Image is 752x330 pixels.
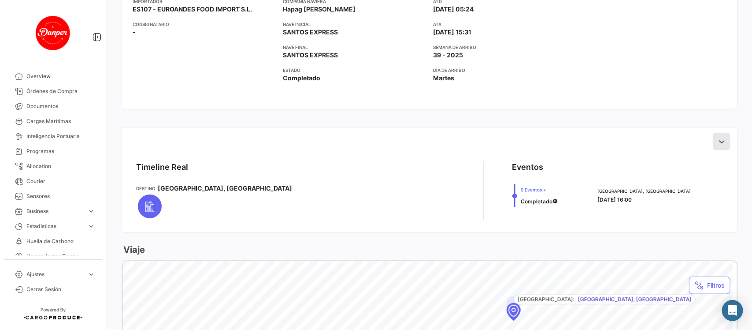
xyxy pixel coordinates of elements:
[283,44,426,51] app-card-info-title: Nave final
[26,192,95,200] span: Sensores
[7,69,99,84] a: Overview
[26,147,95,155] span: Programas
[26,102,95,110] span: Documentos
[433,28,472,37] span: [DATE] 15:31
[26,222,84,230] span: Estadísticas
[122,244,145,256] h3: Viaje
[133,21,276,28] app-card-info-title: Consignatario
[158,184,292,193] span: [GEOGRAPHIC_DATA], [GEOGRAPHIC_DATA]
[597,187,691,195] span: [GEOGRAPHIC_DATA], [GEOGRAPHIC_DATA]
[26,177,95,185] span: Courier
[26,285,95,293] span: Cerrar Sesión
[7,99,99,114] a: Documentos
[433,44,577,51] app-card-info-title: Semana de Arribo
[87,207,95,215] span: expand_more
[136,185,156,192] app-card-info-title: Destino
[283,51,338,60] span: SANTOS EXPRESS
[26,117,95,125] span: Cargas Marítimas
[26,237,95,245] span: Huella de Carbono
[133,5,252,14] span: ES107 - EUROANDES FOOD IMPORT S.L.
[283,67,426,74] app-card-info-title: Estado
[283,28,338,37] span: SANTOS EXPRESS
[512,161,543,173] div: Eventos
[433,51,463,60] span: 39 - 2025
[283,74,320,82] span: Completado
[26,207,84,215] span: Business
[7,234,99,249] a: Huella de Carbono
[7,144,99,159] a: Programas
[433,74,455,82] span: Martes
[518,296,574,304] span: [GEOGRAPHIC_DATA]:
[7,189,99,204] a: Sensores
[283,21,426,28] app-card-info-title: Nave inicial
[133,28,136,37] span: -
[283,5,356,14] span: Hapag [PERSON_NAME]
[521,198,552,205] span: Completado
[507,303,521,321] div: Map marker
[722,300,743,321] div: Abrir Intercom Messenger
[7,174,99,189] a: Courier
[597,196,632,203] span: [DATE] 16:00
[433,21,577,28] app-card-info-title: ATA
[87,252,95,260] span: expand_more
[136,161,188,173] div: Timeline Real
[7,84,99,99] a: Órdenes de Compra
[433,5,474,14] span: [DATE] 05:24
[433,67,577,74] app-card-info-title: Día de Arribo
[26,252,84,260] span: Herramientas Financieras
[689,277,730,294] button: Filtros
[578,296,692,304] span: [GEOGRAPHIC_DATA], [GEOGRAPHIC_DATA]
[7,114,99,129] a: Cargas Marítimas
[26,270,84,278] span: Ajustes
[7,129,99,144] a: Inteligencia Portuaria
[26,87,95,95] span: Órdenes de Compra
[31,11,75,55] img: danper-logo.png
[87,222,95,230] span: expand_more
[26,132,95,140] span: Inteligencia Portuaria
[87,270,95,278] span: expand_more
[7,159,99,174] a: Allocation
[26,72,95,80] span: Overview
[26,162,95,170] span: Allocation
[521,186,558,193] span: 9 Eventos +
